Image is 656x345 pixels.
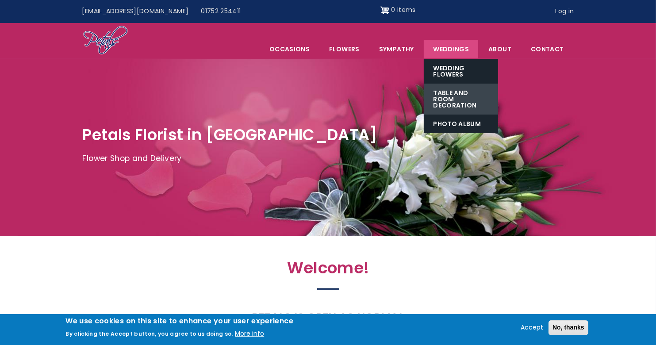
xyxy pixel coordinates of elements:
[65,330,233,337] p: By clicking the Accept button, you agree to us doing so.
[252,310,404,325] strong: PETALS IS OPEN AS NORMAL
[370,40,423,58] a: Sympathy
[136,259,521,282] h2: Welcome!
[83,124,378,146] span: Petals Florist in [GEOGRAPHIC_DATA]
[424,59,498,84] a: Wedding Flowers
[479,40,521,58] a: About
[76,3,195,20] a: [EMAIL_ADDRESS][DOMAIN_NAME]
[380,3,389,17] img: Shopping cart
[549,320,588,335] button: No, thanks
[83,152,574,165] p: Flower Shop and Delivery
[235,329,264,339] button: More info
[320,40,368,58] a: Flowers
[83,25,128,56] img: Home
[380,3,416,17] a: Shopping cart 0 items
[517,322,547,333] button: Accept
[549,3,580,20] a: Log in
[195,3,247,20] a: 01752 254411
[424,40,478,58] span: Weddings
[260,40,319,58] span: Occasions
[391,5,415,14] span: 0 items
[424,115,498,133] a: Photo Album
[522,40,573,58] a: Contact
[424,84,498,115] a: Table and Room Decoration
[65,316,293,326] h2: We use cookies on this site to enhance your user experience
